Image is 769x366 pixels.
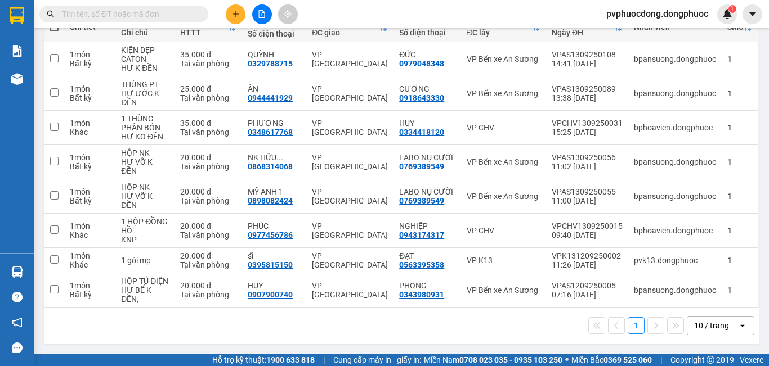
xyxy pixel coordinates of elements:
span: ⚪️ [565,358,569,362]
div: VPAS1309250055 [552,187,623,196]
div: 20.000 đ [180,251,236,260]
div: 0343980931 [399,290,444,299]
div: 1 [727,89,752,98]
div: 35.000 đ [180,119,236,128]
div: 1 [727,123,752,132]
div: Số điện thoại [399,28,455,37]
div: 0977456786 [248,231,293,240]
div: VPAS1309250056 [552,153,623,162]
div: 1 gói mp [121,256,169,265]
div: bphoavien.dongphuoc [634,123,716,132]
span: message [12,342,23,353]
div: Tại văn phòng [180,231,236,240]
div: 1 món [70,222,110,231]
div: HƯ BỂ K ĐỀN, [121,286,169,304]
span: Miền Bắc [571,354,652,366]
div: VPK131209250002 [552,251,623,260]
div: bpansuong.dongphuoc [634,286,716,295]
div: Tại văn phòng [180,93,236,102]
img: solution-icon [11,45,23,57]
div: 15:25 [DATE] [552,128,623,137]
div: 1 món [70,251,110,260]
div: HTTT [180,28,227,37]
div: HƯ VỠ K ĐỀN [121,192,169,210]
div: 1 HỘP ĐỒNG HỒ [121,217,169,235]
div: 07:16 [DATE] [552,290,623,299]
div: VP Bến xe An Sương [467,286,540,295]
div: VP Bến xe An Sương [467,89,540,98]
div: Bất kỳ [70,196,110,205]
img: warehouse-icon [11,266,23,278]
span: plus [232,10,240,18]
span: 1 [730,5,734,13]
div: 1 món [70,119,110,128]
div: HỘP NK [121,148,169,157]
div: bpansuong.dongphuoc [634,157,716,166]
span: caret-down [748,9,758,19]
span: ... [276,153,283,162]
div: ĐC giao [312,28,379,37]
div: Khác [70,231,110,240]
div: Ngày ĐH [552,28,614,37]
sup: 1 [728,5,736,13]
div: PHÚC [248,222,301,231]
span: | [323,354,325,366]
div: VP Bến xe An Sương [467,55,540,64]
div: VPAS1309250089 [552,84,623,93]
div: 14:41 [DATE] [552,59,623,68]
div: NK HỮU THUẬN [248,153,301,162]
span: aim [284,10,292,18]
div: 13:38 [DATE] [552,93,623,102]
span: | [660,354,662,366]
div: 35.000 đ [180,50,236,59]
div: Bất kỳ [70,93,110,102]
div: VP [GEOGRAPHIC_DATA] [312,50,388,68]
div: VP [GEOGRAPHIC_DATA] [312,84,388,102]
span: file-add [258,10,266,18]
div: VPAS1309250108 [552,50,623,59]
div: 0348617768 [248,128,293,137]
div: Bất kỳ [70,162,110,171]
div: bpansuong.dongphuoc [634,192,716,201]
div: 10 / trang [694,320,729,331]
div: LABO NỤ CƯỜI [399,153,455,162]
button: aim [278,4,298,24]
div: 0769389549 [399,196,444,205]
div: VP K13 [467,256,540,265]
div: 1 món [70,187,110,196]
div: VP [GEOGRAPHIC_DATA] [312,119,388,137]
div: sĩ [248,251,301,260]
div: VP [GEOGRAPHIC_DATA] [312,187,388,205]
div: Tại văn phòng [180,290,236,299]
div: HƯ KO ĐỀN [121,132,169,141]
span: notification [12,317,23,328]
div: 20.000 đ [180,281,236,290]
div: Tại văn phòng [180,260,236,269]
div: 20.000 đ [180,222,236,231]
div: Bất kỳ [70,59,110,68]
strong: 0369 525 060 [603,355,652,364]
div: HƯ ƯỚC K ĐỀN [121,89,169,107]
div: VP [GEOGRAPHIC_DATA] [312,281,388,299]
div: 11:00 [DATE] [552,196,623,205]
div: 0943174317 [399,231,444,240]
img: warehouse-icon [11,73,23,85]
button: file-add [252,4,272,24]
div: 1 món [70,50,110,59]
img: logo-vxr [10,7,24,24]
span: Hỗ trợ kỹ thuật: [212,354,315,366]
img: icon-new-feature [722,9,732,19]
div: VP Bến xe An Sương [467,157,540,166]
div: Tại văn phòng [180,128,236,137]
div: 1 món [70,84,110,93]
div: 0868314068 [248,162,293,171]
span: copyright [707,356,714,364]
span: Miền Nam [424,354,562,366]
div: KNP [121,235,169,244]
svg: open [738,321,747,330]
div: 1 [727,157,752,166]
span: search [47,10,55,18]
div: Tại văn phòng [180,162,236,171]
div: HỘP NK [121,183,169,192]
div: 0334418120 [399,128,444,137]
